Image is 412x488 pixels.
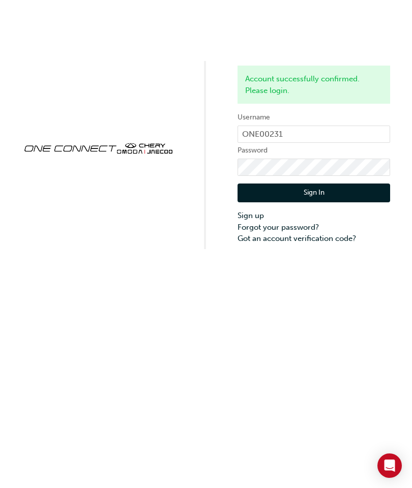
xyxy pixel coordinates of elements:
[238,126,390,143] input: Username
[238,144,390,157] label: Password
[238,111,390,124] label: Username
[238,222,390,233] a: Forgot your password?
[238,210,390,222] a: Sign up
[238,184,390,203] button: Sign In
[377,453,402,478] div: Open Intercom Messenger
[238,66,390,104] div: Account successfully confirmed. Please login.
[238,233,390,245] a: Got an account verification code?
[22,134,174,161] img: oneconnect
